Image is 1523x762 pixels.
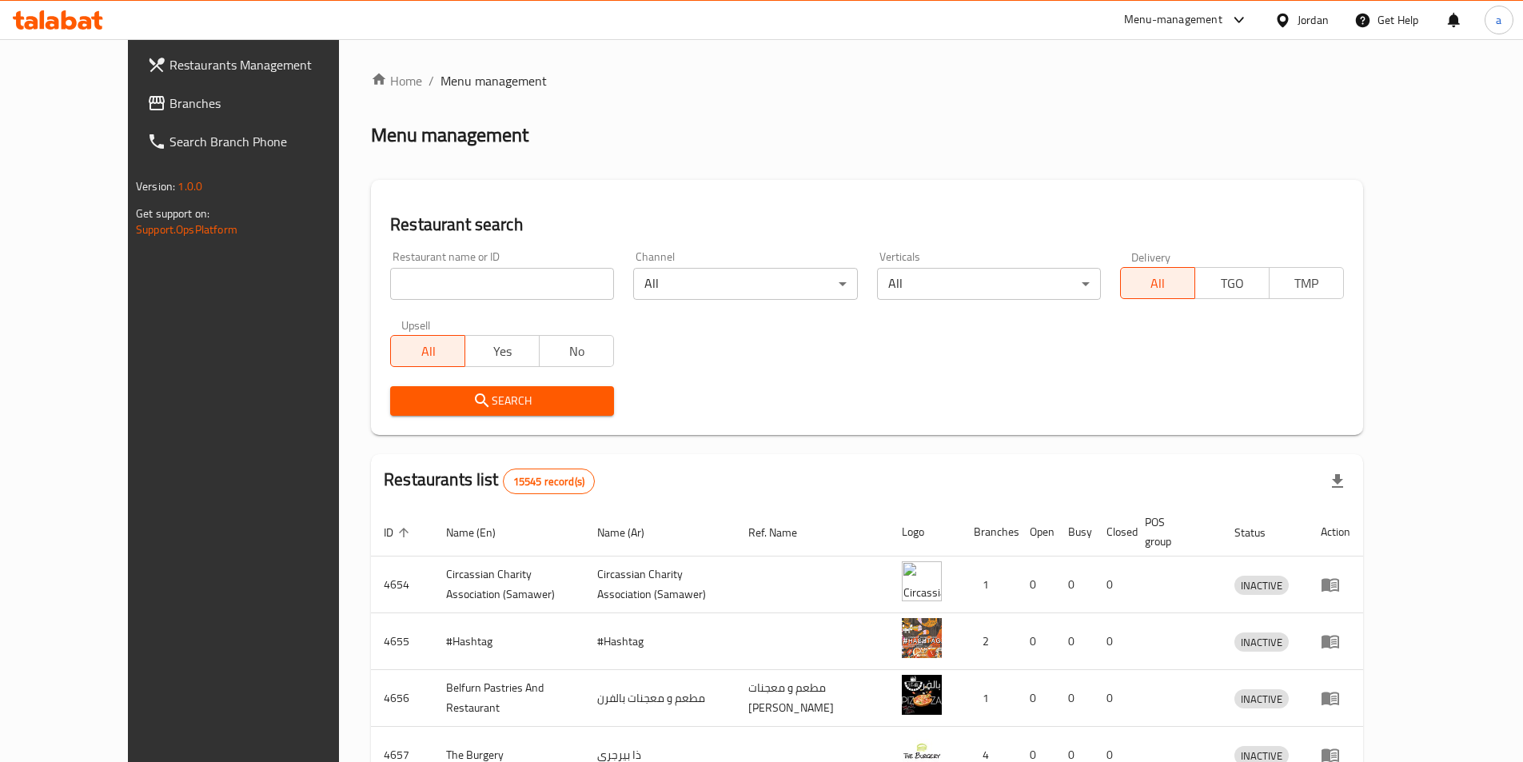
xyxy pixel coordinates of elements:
td: مطعم و معجنات بالفرن [584,670,736,727]
span: INACTIVE [1234,576,1289,595]
td: مطعم و معجنات [PERSON_NAME] [736,670,889,727]
td: #Hashtag [433,613,584,670]
span: Menu management [441,71,547,90]
span: INACTIVE [1234,690,1289,708]
td: 0 [1055,670,1094,727]
td: 0 [1017,557,1055,613]
th: Logo [889,508,961,557]
div: Menu-management [1124,10,1222,30]
span: All [1127,272,1189,295]
td: 0 [1094,557,1132,613]
span: TGO [1202,272,1263,295]
td: 4655 [371,613,433,670]
span: Get support on: [136,203,209,224]
label: Delivery [1131,251,1171,262]
h2: Restaurants list [384,468,595,494]
button: Search [390,386,614,416]
th: Branches [961,508,1017,557]
div: Menu [1321,575,1350,594]
a: Home [371,71,422,90]
td: 0 [1094,670,1132,727]
span: Search Branch Phone [169,132,369,151]
a: Branches [134,84,382,122]
h2: Menu management [371,122,528,148]
th: Closed [1094,508,1132,557]
li: / [429,71,434,90]
span: Version: [136,176,175,197]
td: 0 [1055,613,1094,670]
td: 0 [1017,613,1055,670]
td: 4656 [371,670,433,727]
span: Name (Ar) [597,523,665,542]
td: 2 [961,613,1017,670]
div: Menu [1321,632,1350,651]
button: TGO [1194,267,1270,299]
td: Belfurn Pastries And Restaurant [433,670,584,727]
span: Name (En) [446,523,516,542]
th: Busy [1055,508,1094,557]
div: All [877,268,1101,300]
td: ​Circassian ​Charity ​Association​ (Samawer) [584,557,736,613]
span: TMP [1276,272,1338,295]
span: All [397,340,459,363]
a: Restaurants Management [134,46,382,84]
span: INACTIVE [1234,633,1289,652]
span: Search [403,391,601,411]
td: #Hashtag [584,613,736,670]
div: Jordan [1298,11,1329,29]
span: Yes [472,340,533,363]
span: Branches [169,94,369,113]
td: 1 [961,557,1017,613]
img: Belfurn Pastries And Restaurant [902,675,942,715]
div: All [633,268,857,300]
td: 1 [961,670,1017,727]
td: 0 [1055,557,1094,613]
td: 4654 [371,557,433,613]
span: Status [1234,523,1286,542]
img: #Hashtag [902,618,942,658]
td: 0 [1094,613,1132,670]
td: 0 [1017,670,1055,727]
span: Ref. Name [748,523,818,542]
input: Search for restaurant name or ID.. [390,268,614,300]
button: TMP [1269,267,1344,299]
div: INACTIVE [1234,689,1289,708]
a: Search Branch Phone [134,122,382,161]
div: INACTIVE [1234,632,1289,652]
span: POS group [1145,513,1202,551]
img: ​Circassian ​Charity ​Association​ (Samawer) [902,561,942,601]
nav: breadcrumb [371,71,1363,90]
th: Action [1308,508,1363,557]
button: All [1120,267,1195,299]
span: 1.0.0 [177,176,202,197]
span: ID [384,523,414,542]
a: Support.OpsPlatform [136,219,237,240]
div: Export file [1318,462,1357,501]
button: All [390,335,465,367]
div: Menu [1321,688,1350,708]
th: Open [1017,508,1055,557]
span: Restaurants Management [169,55,369,74]
button: Yes [464,335,540,367]
span: No [546,340,608,363]
span: a [1496,11,1501,29]
label: Upsell [401,319,431,330]
button: No [539,335,614,367]
span: 15545 record(s) [504,474,594,489]
td: ​Circassian ​Charity ​Association​ (Samawer) [433,557,584,613]
h2: Restaurant search [390,213,1344,237]
div: Total records count [503,469,595,494]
